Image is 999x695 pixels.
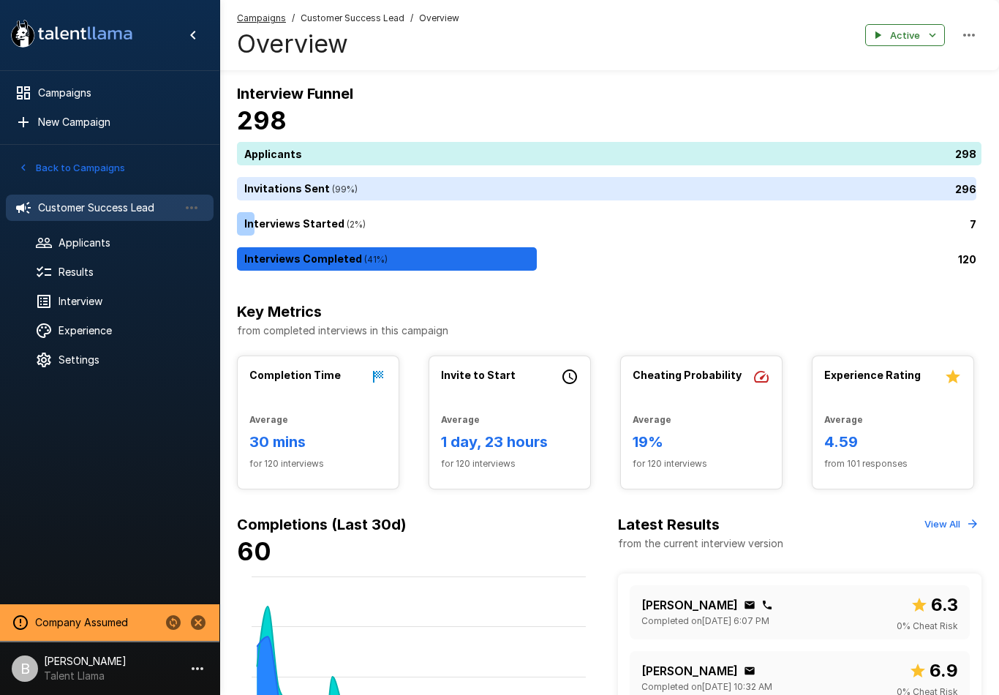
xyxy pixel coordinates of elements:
p: 296 [955,181,976,197]
b: 60 [237,536,271,566]
h6: 30 mins [249,430,387,454]
p: from the current interview version [618,536,783,551]
h4: Overview [237,29,459,59]
b: Average [249,414,288,425]
button: View All [921,513,981,536]
span: Customer Success Lead [301,11,404,26]
span: for 120 interviews [249,457,387,471]
button: Active [865,24,945,47]
h6: 4.59 [824,430,962,454]
p: [PERSON_NAME] [641,596,738,614]
b: Latest Results [618,516,720,533]
span: Overall score out of 10 [911,591,958,619]
b: 298 [237,105,287,135]
b: Interview Funnel [237,85,353,102]
b: Key Metrics [237,303,322,320]
p: from completed interviews in this campaign [237,323,981,338]
span: / [410,11,413,26]
span: Completed on [DATE] 10:32 AM [641,680,772,694]
div: Click to copy [744,599,755,611]
p: 298 [955,146,976,162]
b: Cheating Probability [633,369,742,381]
p: [PERSON_NAME] [641,662,738,680]
b: Completions (Last 30d) [237,516,407,533]
div: Click to copy [761,599,773,611]
b: Experience Rating [824,369,921,381]
b: Average [633,414,671,425]
span: Overall score out of 10 [909,657,958,685]
span: 0 % Cheat Risk [897,619,958,634]
p: 7 [970,217,976,232]
b: 6.3 [931,594,958,615]
span: Completed on [DATE] 6:07 PM [641,614,769,628]
u: Campaigns [237,12,286,23]
b: Invite to Start [441,369,516,381]
b: Average [824,414,863,425]
h6: 1 day, 23 hours [441,430,578,454]
span: Overview [419,11,459,26]
span: / [292,11,295,26]
span: from 101 responses [824,457,962,471]
b: 6.9 [930,660,958,681]
span: for 120 interviews [441,457,578,471]
b: Completion Time [249,369,341,381]
p: 120 [958,252,976,267]
h6: 19% [633,430,770,454]
b: Average [441,414,480,425]
span: for 120 interviews [633,457,770,471]
div: Click to copy [744,665,755,677]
